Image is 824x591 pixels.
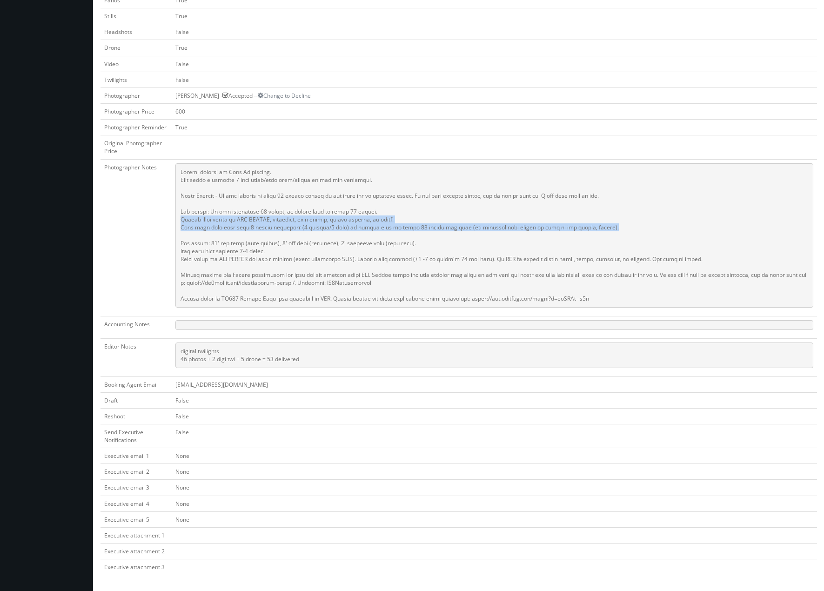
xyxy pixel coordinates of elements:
td: Executive attachment 1 [100,527,172,543]
td: Booking Agent Email [100,376,172,392]
td: Send Executive Notifications [100,424,172,448]
td: Executive attachment 2 [100,544,172,559]
td: Executive email 1 [100,448,172,464]
a: Change to Decline [258,92,311,100]
td: None [172,464,817,480]
td: Photographer Price [100,103,172,119]
td: False [172,408,817,424]
td: [EMAIL_ADDRESS][DOMAIN_NAME] [172,376,817,392]
td: True [172,120,817,135]
td: Executive attachment 3 [100,559,172,575]
td: Photographer Reminder [100,120,172,135]
td: Draft [100,392,172,408]
td: True [172,40,817,56]
td: 600 [172,103,817,119]
td: Photographer [100,87,172,103]
td: Photographer Notes [100,159,172,316]
td: None [172,480,817,496]
td: Reshoot [100,408,172,424]
pre: Loremi dolorsi am Cons Adipiscing. Elit seddo eiusmodte 7 inci utlab/etdolorem/aliqua enimad min ... [175,163,813,308]
td: Executive email 3 [100,480,172,496]
td: Drone [100,40,172,56]
td: False [172,72,817,87]
td: Executive email 4 [100,496,172,511]
td: False [172,24,817,40]
td: False [172,424,817,448]
td: None [172,448,817,464]
td: None [172,511,817,527]
td: False [172,392,817,408]
td: None [172,496,817,511]
td: Accounting Notes [100,316,172,338]
td: Original Photographer Price [100,135,172,159]
td: Executive email 2 [100,464,172,480]
td: Twilights [100,72,172,87]
td: [PERSON_NAME] - Accepted -- [172,87,817,103]
td: Stills [100,8,172,24]
td: False [172,56,817,72]
pre: digital twilights 46 photos + 2 digi twi + 5 drone = 53 delivered [175,343,813,368]
td: Editor Notes [100,338,172,376]
td: Video [100,56,172,72]
td: True [172,8,817,24]
td: Headshots [100,24,172,40]
td: Executive email 5 [100,511,172,527]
